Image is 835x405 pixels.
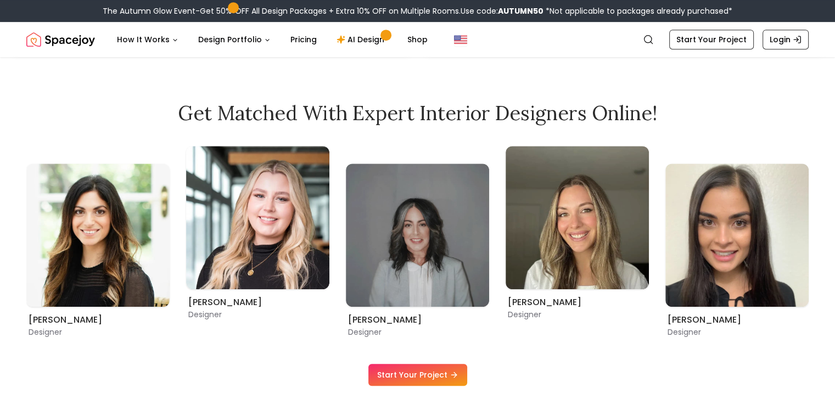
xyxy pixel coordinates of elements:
div: Carousel [26,146,809,337]
div: 5 / 11 [186,146,329,302]
h6: [PERSON_NAME] [29,313,167,327]
p: Designer [668,327,806,337]
p: Designer [188,309,327,320]
h6: [PERSON_NAME] [668,313,806,327]
a: Start Your Project [669,30,754,49]
nav: Global [26,22,809,57]
a: Pricing [282,29,326,50]
img: Hannah James [186,146,329,289]
h6: [PERSON_NAME] [348,313,487,327]
img: Spacejoy Logo [26,29,95,50]
h6: [PERSON_NAME] [508,296,647,309]
span: *Not applicable to packages already purchased* [543,5,732,16]
p: Designer [29,327,167,337]
div: 8 / 11 [665,146,809,337]
span: Use code: [461,5,543,16]
a: Spacejoy [26,29,95,50]
img: Ellysia Applewhite [665,164,809,307]
nav: Main [108,29,436,50]
a: Shop [399,29,436,50]
button: Design Portfolio [189,29,279,50]
b: AUTUMN50 [498,5,543,16]
p: Designer [348,327,487,337]
div: 6 / 11 [346,146,489,337]
a: Login [763,30,809,49]
div: The Autumn Glow Event-Get 50% OFF All Design Packages + Extra 10% OFF on Multiple Rooms. [103,5,732,16]
a: AI Design [328,29,396,50]
p: Designer [508,309,647,320]
img: Kaitlyn Zill [346,164,489,307]
h2: Get Matched with Expert Interior Designers Online! [26,102,809,124]
h6: [PERSON_NAME] [188,296,327,309]
div: 4 / 11 [26,146,170,337]
img: Christina Manzo [26,164,170,307]
button: How It Works [108,29,187,50]
div: 7 / 11 [506,146,649,302]
a: Start Your Project [368,364,467,386]
img: Sarah Nelson [506,146,649,289]
img: United States [454,33,467,46]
